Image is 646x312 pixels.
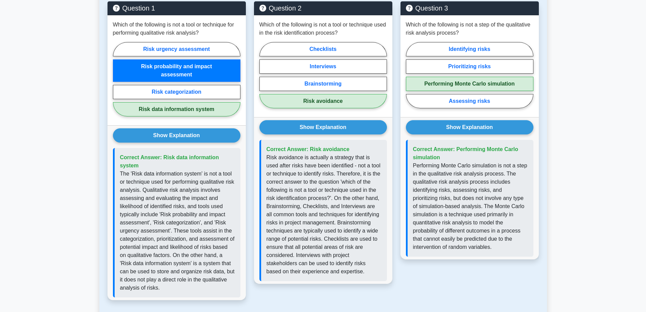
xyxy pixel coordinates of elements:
p: The 'Risk data information system' is not a tool or technique used for performing qualitative ris... [120,170,235,292]
label: Risk probability and impact assessment [113,59,240,82]
label: Risk avoidance [259,94,387,108]
span: Correct Answer: Risk avoidance [267,146,350,152]
p: Risk avoidance is actually a strategy that is used after risks have been identified - not a tool ... [267,153,381,276]
h5: Question 3 [406,4,533,12]
p: Which of the following is not a tool or technique used in the risk identification process? [259,21,387,37]
p: Which of the following is not a step of the qualitative risk analysis process? [406,21,533,37]
label: Risk categorization [113,85,240,99]
label: Brainstorming [259,77,387,91]
button: Show Explanation [259,120,387,134]
label: Prioritizing risks [406,59,533,74]
span: Correct Answer: Risk data information system [120,154,219,168]
label: Performing Monte Carlo simulation [406,77,533,91]
label: Interviews [259,59,387,74]
h5: Question 2 [259,4,387,12]
button: Show Explanation [406,120,533,134]
span: Correct Answer: Performing Monte Carlo simulation [413,146,518,160]
button: Show Explanation [113,128,240,143]
p: Which of the following is not a tool or technique for performing qualitative risk analysis? [113,21,240,37]
h5: Question 1 [113,4,240,12]
p: Performing Monte Carlo simulation is not a step in the qualitative risk analysis process. The qua... [413,162,528,251]
label: Risk data information system [113,102,240,116]
label: Checklists [259,42,387,56]
label: Risk urgency assessment [113,42,240,56]
label: Identifying risks [406,42,533,56]
label: Assessing risks [406,94,533,108]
